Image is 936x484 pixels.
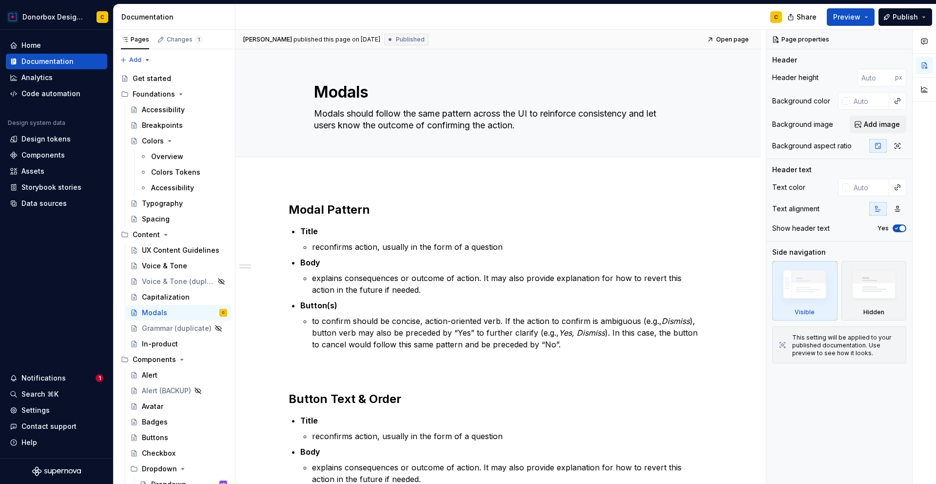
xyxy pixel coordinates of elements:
div: Breakpoints [142,121,183,130]
a: Typography [126,196,231,211]
strong: Button(s) [300,301,337,310]
strong: Title [300,416,318,425]
a: Overview [136,149,231,164]
div: Documentation [121,12,231,22]
div: Search ⌘K [21,389,58,399]
div: Donorbox Design System [22,12,85,22]
div: Help [21,438,37,447]
div: Pages [121,36,149,43]
button: Preview [827,8,875,26]
div: Visible [795,308,815,316]
span: 1 [195,36,202,43]
button: Notifications1 [6,370,107,386]
button: Help [6,435,107,450]
a: Capitalization [126,289,231,305]
div: C [774,13,778,21]
div: Code automation [21,89,80,99]
div: published this page on [DATE] [293,36,380,43]
strong: Body [300,447,320,457]
div: Capitalization [142,292,190,302]
div: Dropdown [126,461,231,477]
div: Documentation [21,57,74,66]
div: Changes [167,36,202,43]
div: Background image [772,120,833,129]
div: Data sources [21,199,67,208]
div: Notifications [21,373,66,383]
div: Header [772,55,797,65]
a: Open page [704,33,753,46]
a: Accessibility [126,102,231,118]
span: Preview [833,12,860,22]
div: Accessibility [142,105,185,115]
strong: Title [300,226,318,236]
button: Add image [850,116,906,133]
div: Accessibility [151,183,194,193]
div: Voice & Tone [142,261,187,271]
div: Checkbox [142,448,175,458]
div: Get started [133,74,171,83]
div: Modals [142,308,167,318]
span: [PERSON_NAME] [243,36,292,43]
svg: Supernova Logo [32,466,81,476]
div: Text color [772,182,805,192]
a: Data sources [6,196,107,211]
span: Share [797,12,817,22]
div: Background aspect ratio [772,141,852,151]
a: Grammar (duplicate) [126,321,231,336]
div: Header text [772,165,812,175]
a: Home [6,38,107,53]
div: In-product [142,339,178,349]
strong: Body [300,258,320,267]
input: Auto [858,69,895,86]
button: Donorbox Design SystemC [2,6,111,27]
span: Open page [716,36,749,43]
div: Contact support [21,422,77,431]
input: Auto [850,92,889,110]
p: reconfirms action, usually in the form of a question [312,430,708,442]
div: UX Content Guidelines [142,245,219,255]
span: Published [396,36,425,43]
span: Add image [864,120,900,129]
a: Spacing [126,211,231,227]
button: Search ⌘K [6,386,107,402]
strong: Button Text & Order [289,392,401,406]
div: Badges [142,417,168,427]
a: Analytics [6,70,107,85]
a: UX Content Guidelines [126,242,231,258]
label: Yes [877,224,889,232]
a: Documentation [6,54,107,69]
div: Side navigation [772,247,826,257]
a: Assets [6,163,107,179]
div: Components [117,352,231,367]
div: Assets [21,166,44,176]
p: to confirm should be concise, action-oriented verb. If the action to confirm is ambiguous (e.g., ... [312,315,708,350]
img: 17077652-375b-4f2c-92b0-528c72b71ea0.png [7,11,19,23]
div: Hidden [841,261,907,321]
em: Yes, Dismiss [559,328,605,338]
a: Breakpoints [126,118,231,133]
input: Auto [850,179,889,196]
span: Add [129,56,141,64]
div: Home [21,40,41,50]
div: Spacing [142,214,170,224]
a: Colors Tokens [136,164,231,180]
div: Dropdown [142,464,177,474]
a: Accessibility [136,180,231,196]
div: Overview [151,152,183,161]
div: Design system data [8,119,65,127]
a: Checkbox [126,445,231,461]
div: C [222,308,225,318]
div: Grammar (duplicate) [142,323,212,333]
a: Storybook stories [6,180,107,195]
div: Components [133,355,176,364]
p: px [895,74,902,81]
a: Buttons [126,430,231,445]
div: Foundations [133,89,175,99]
a: Settings [6,403,107,418]
div: Alert (BACKUP) [142,386,191,396]
em: Dismiss [662,316,690,326]
button: Contact support [6,419,107,434]
div: Visible [772,261,838,321]
a: Badges [126,414,231,430]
